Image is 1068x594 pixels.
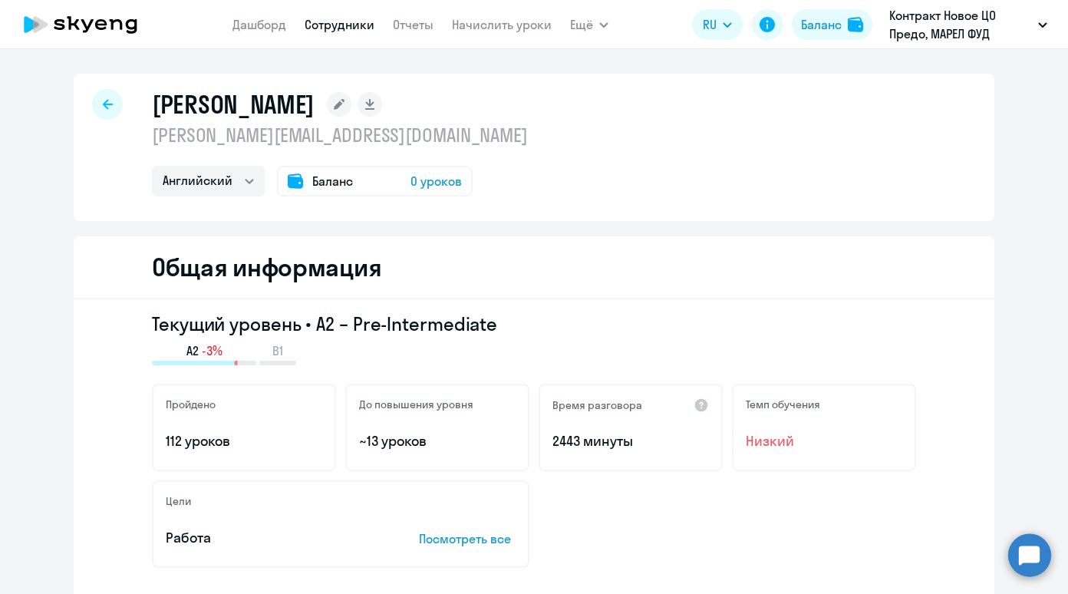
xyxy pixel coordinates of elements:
[848,17,863,32] img: balance
[552,431,709,451] p: 2443 минуты
[166,431,322,451] p: 112 уроков
[305,17,374,32] a: Сотрудники
[570,15,593,34] span: Ещё
[202,342,222,359] span: -3%
[801,15,842,34] div: Баланс
[882,6,1055,43] button: Контракт Новое ЦО Предо, МАРЕЛ ФУД СИСТЕМС, ООО
[393,17,433,32] a: Отчеты
[419,530,516,548] p: Посмотреть все
[792,9,872,40] button: Балансbalance
[152,123,528,147] p: [PERSON_NAME][EMAIL_ADDRESS][DOMAIN_NAME]
[359,398,473,411] h5: До повышения уровня
[166,528,371,548] p: Работа
[166,398,216,411] h5: Пройдено
[889,6,1032,43] p: Контракт Новое ЦО Предо, МАРЕЛ ФУД СИСТЕМС, ООО
[152,312,916,336] h3: Текущий уровень • A2 – Pre-Intermediate
[166,494,191,508] h5: Цели
[359,431,516,451] p: ~13 уроков
[552,398,642,412] h5: Время разговора
[152,252,381,282] h2: Общая информация
[746,398,820,411] h5: Темп обучения
[410,172,462,190] span: 0 уроков
[692,9,743,40] button: RU
[272,342,283,359] span: B1
[570,9,608,40] button: Ещё
[186,342,199,359] span: A2
[746,431,902,451] span: Низкий
[232,17,286,32] a: Дашборд
[152,89,315,120] h1: [PERSON_NAME]
[703,15,717,34] span: RU
[452,17,552,32] a: Начислить уроки
[312,172,353,190] span: Баланс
